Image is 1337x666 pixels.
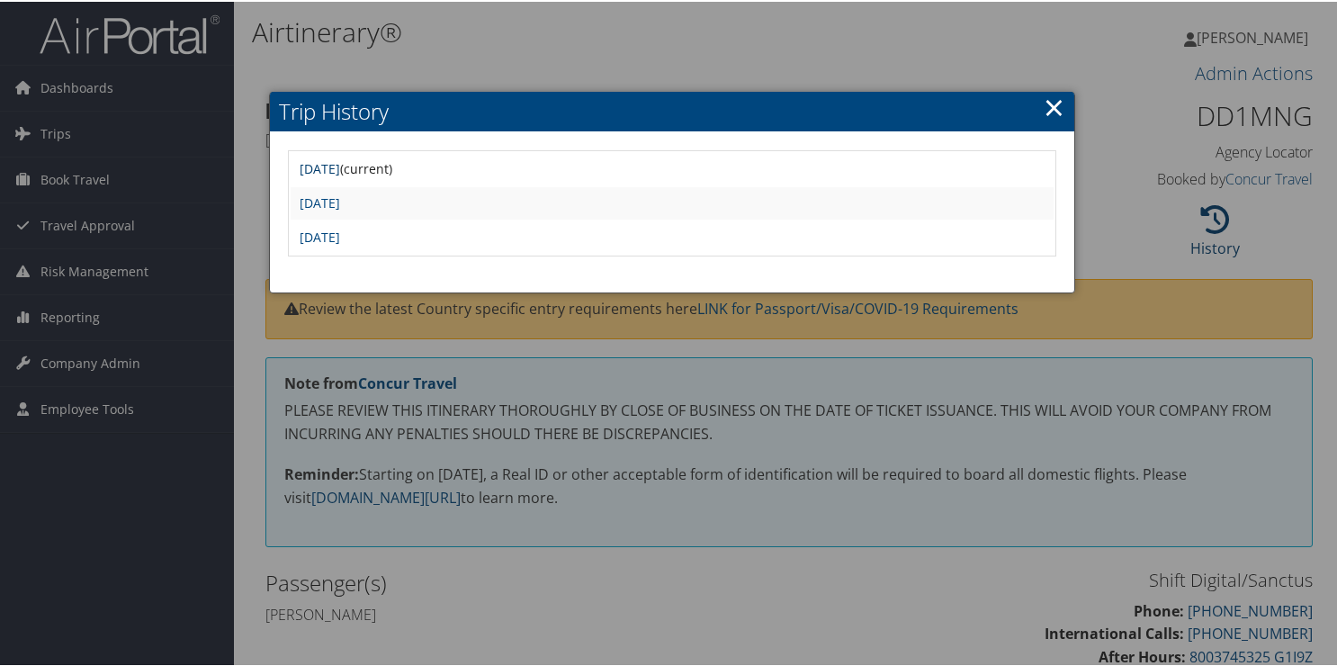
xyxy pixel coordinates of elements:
[300,158,340,175] a: [DATE]
[1044,87,1064,123] a: ×
[270,90,1074,130] h2: Trip History
[291,151,1054,184] td: (current)
[300,193,340,210] a: [DATE]
[300,227,340,244] a: [DATE]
